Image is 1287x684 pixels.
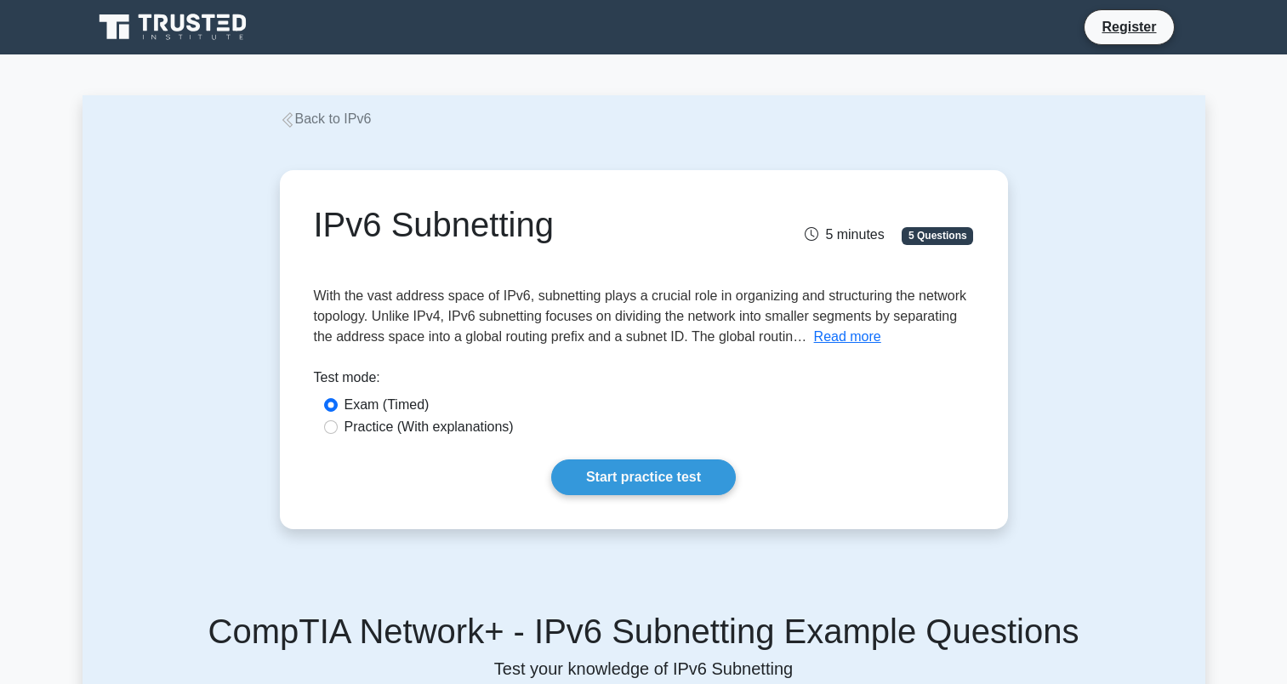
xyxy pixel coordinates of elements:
[551,459,736,495] a: Start practice test
[103,658,1185,679] p: Test your knowledge of IPv6 Subnetting
[345,417,514,437] label: Practice (With explanations)
[345,395,430,415] label: Exam (Timed)
[902,227,973,244] span: 5 Questions
[1091,16,1166,37] a: Register
[103,611,1185,652] h5: CompTIA Network+ - IPv6 Subnetting Example Questions
[814,327,881,347] button: Read more
[280,111,372,126] a: Back to IPv6
[314,288,967,344] span: With the vast address space of IPv6, subnetting plays a crucial role in organizing and structurin...
[805,227,884,242] span: 5 minutes
[314,204,747,245] h1: IPv6 Subnetting
[314,368,974,395] div: Test mode:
